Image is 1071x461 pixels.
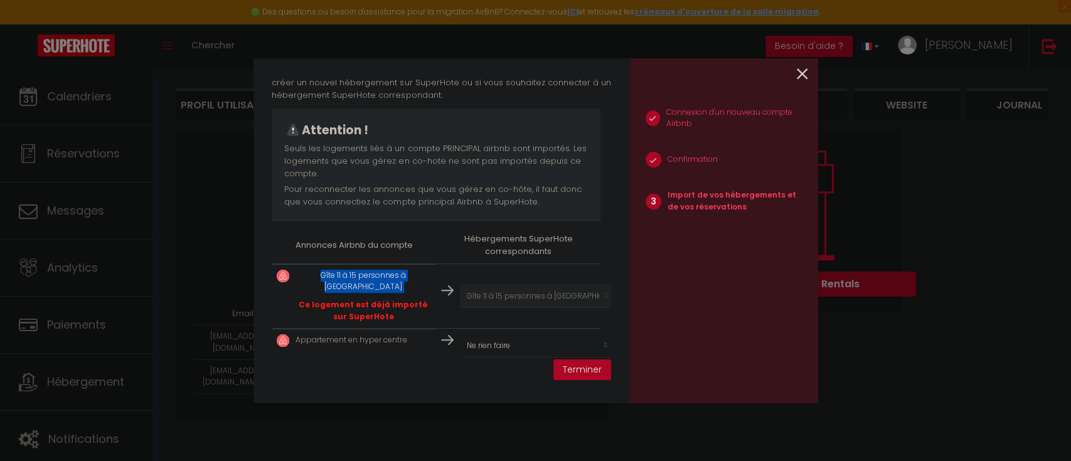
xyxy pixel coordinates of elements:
p: Ce logement est déjà importé sur SuperHote [296,299,431,323]
th: Annonces Airbnb du compte [272,228,436,263]
span: 3 [646,194,661,209]
p: Gîte 11 à 15 personnes à [GEOGRAPHIC_DATA] [296,270,431,294]
button: Terminer [553,359,611,381]
p: Attention ! [302,121,368,140]
p: Confirmation [668,154,718,166]
p: Import de vos hébergements et de vos réservations [668,189,808,213]
button: Ouvrir le widget de chat LiveChat [10,5,48,43]
p: Connexion d'un nouveau compte Airbnb [666,107,808,130]
th: Hébergements SuperHote correspondants [436,228,600,263]
p: Appartement en hyper centre [296,334,407,346]
p: Pour reconnecter les annonces que vous gérez en co-hôte, il faut donc que vous connectiez le comp... [284,183,588,209]
p: Seuls les logements liés à un compte PRINCIPAL airbnb sont importés. Les logements que vous gérez... [284,142,588,181]
p: [PERSON_NAME] sélectionner pour chaque annonce Airbnb si vous souhaitez créer un nouvel hébergeme... [272,64,610,102]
